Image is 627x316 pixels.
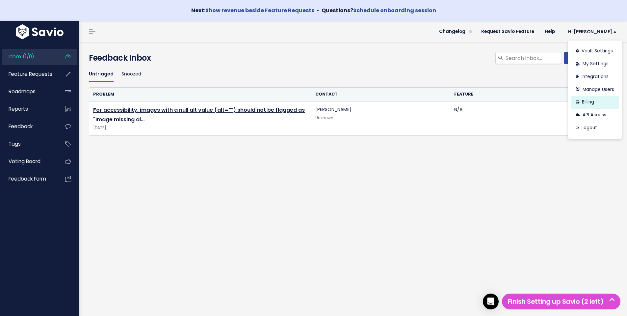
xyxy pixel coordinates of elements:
[2,119,55,134] a: Feedback
[568,29,616,34] span: Hi [PERSON_NAME]
[568,41,622,139] div: Hi [PERSON_NAME]
[14,24,65,39] img: logo-white.9d6f32f41409.svg
[483,294,499,309] div: Open Intercom Messenger
[93,125,307,131] span: [DATE]
[9,123,33,130] span: Feedback
[571,58,619,71] a: My Settings
[9,88,36,95] span: Roadmaps
[315,115,333,121] span: Unknown
[2,154,55,169] a: Voting Board
[205,7,314,14] a: Show revenue beside Feature Requests
[9,158,40,165] span: Voting Board
[121,67,141,82] a: Snoozed
[505,52,561,64] input: Search inbox...
[93,106,305,123] a: For accessibility, images with a null alt value (alt="") should not be flagged as "Image missing al…
[89,52,617,64] h4: Feedback Inbox
[89,88,311,101] th: Problem
[571,83,619,96] a: Manage Users
[539,27,560,37] a: Help
[311,88,450,101] th: Contact
[571,109,619,122] a: API Access
[2,101,55,117] a: Reports
[571,122,619,134] a: Logout
[315,106,352,113] a: [PERSON_NAME]
[9,140,21,147] span: Tags
[2,136,55,152] a: Tags
[564,52,617,64] a: New Feedback
[89,67,114,82] a: Untriaged
[2,84,55,99] a: Roadmaps
[571,70,619,83] a: Integrations
[2,49,55,64] a: Inbox (1/0)
[317,7,319,14] span: •
[9,105,28,112] span: Reports
[9,71,52,77] span: Feature Requests
[505,297,617,306] h5: Finish Setting up Savio (2 left)
[476,27,539,37] a: Request Savio Feature
[191,7,314,14] strong: Next:
[89,67,617,82] ul: Filter feature requests
[571,96,619,109] a: Billing
[322,7,436,14] strong: Questions?
[9,175,46,182] span: Feedback form
[560,27,622,37] a: Hi [PERSON_NAME]
[353,7,436,14] a: Schedule onboarding session
[450,88,589,101] th: Feature
[571,45,619,58] a: Vault Settings
[9,53,34,60] span: Inbox (1/0)
[439,29,465,34] span: Changelog
[450,101,589,136] td: N/A
[2,171,55,187] a: Feedback form
[2,67,55,82] a: Feature Requests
